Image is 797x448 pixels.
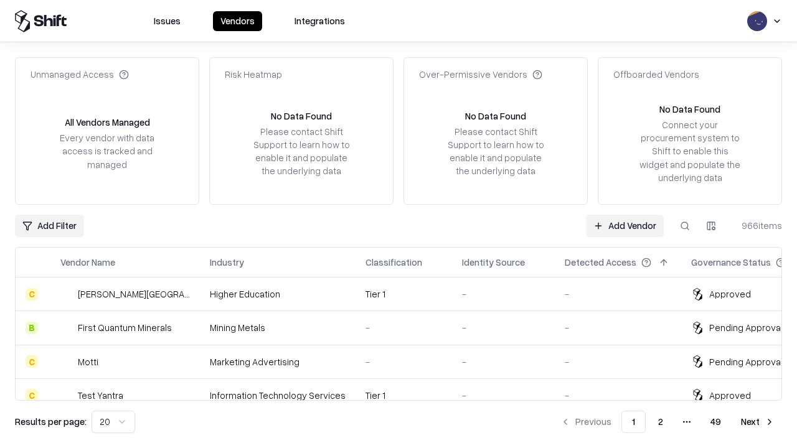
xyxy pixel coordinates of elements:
[15,415,87,428] p: Results per page:
[31,68,129,81] div: Unmanaged Access
[271,110,332,123] div: No Data Found
[419,68,542,81] div: Over-Permissive Vendors
[732,219,782,232] div: 966 items
[210,355,346,368] div: Marketing Advertising
[733,411,782,433] button: Next
[15,215,84,237] button: Add Filter
[462,355,545,368] div: -
[78,287,190,301] div: [PERSON_NAME][GEOGRAPHIC_DATA]
[26,355,38,368] div: C
[465,110,526,123] div: No Data Found
[250,125,353,178] div: Please contact Shift Support to learn how to enable it and populate the underlying data
[60,288,73,301] img: Reichman University
[210,389,346,402] div: Information Technology Services
[26,389,38,401] div: C
[709,321,783,334] div: Pending Approval
[146,11,188,31] button: Issues
[700,411,731,433] button: 49
[365,287,442,301] div: Tier 1
[65,116,150,129] div: All Vendors Managed
[586,215,664,237] a: Add Vendor
[462,256,525,269] div: Identity Source
[709,287,751,301] div: Approved
[709,355,783,368] div: Pending Approval
[26,322,38,334] div: B
[60,389,73,401] img: Test Yantra
[648,411,673,433] button: 2
[60,256,115,269] div: Vendor Name
[225,68,282,81] div: Risk Heatmap
[565,287,671,301] div: -
[565,389,671,402] div: -
[78,321,172,334] div: First Quantum Minerals
[565,355,671,368] div: -
[462,321,545,334] div: -
[210,321,346,334] div: Mining Metals
[210,287,346,301] div: Higher Education
[444,125,547,178] div: Please contact Shift Support to learn how to enable it and populate the underlying data
[565,321,671,334] div: -
[213,11,262,31] button: Vendors
[365,321,442,334] div: -
[553,411,782,433] nav: pagination
[638,118,742,184] div: Connect your procurement system to Shift to enable this widget and populate the underlying data
[210,256,244,269] div: Industry
[55,131,159,170] div: Every vendor with data access is tracked and managed
[462,389,545,402] div: -
[621,411,646,433] button: 1
[365,389,442,402] div: Tier 1
[78,355,98,368] div: Motti
[462,287,545,301] div: -
[365,256,422,269] div: Classification
[26,288,38,301] div: C
[60,322,73,334] img: First Quantum Minerals
[691,256,771,269] div: Governance Status
[659,103,720,116] div: No Data Found
[60,355,73,368] img: Motti
[365,355,442,368] div: -
[709,389,751,402] div: Approved
[78,389,123,402] div: Test Yantra
[287,11,352,31] button: Integrations
[613,68,699,81] div: Offboarded Vendors
[565,256,636,269] div: Detected Access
